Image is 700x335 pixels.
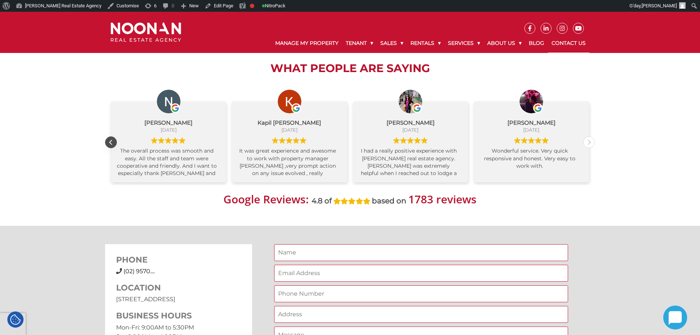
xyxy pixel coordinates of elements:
[116,311,241,321] h3: BUSINESS HOURS
[105,137,116,148] div: Previous review
[170,103,180,113] img: Google
[407,34,444,53] a: Rentals
[116,255,241,265] h3: PHONE
[542,137,549,144] img: Google
[528,137,535,144] img: Google
[359,126,463,133] div: [DATE]
[116,147,220,177] div: The overall process was smooth and easy. All the staff and team were cooperative and friendly. An...
[520,90,543,113] img: Rupesh SHRESTHA profile picture
[359,119,463,126] div: [PERSON_NAME]
[116,283,241,293] h3: LOCATION
[116,295,241,304] p: [STREET_ADDRESS]
[548,34,589,53] a: Contact Us
[116,323,241,332] p: Mon-Fri: 9:00AM to 5:30PM
[421,137,428,144] img: Google
[272,137,279,144] img: Google
[535,137,542,144] img: Google
[444,34,484,53] a: Services
[274,285,568,302] input: Phone Number
[399,90,422,113] img: Zuby Ali profile picture
[412,103,422,113] img: Google
[111,22,181,42] img: Noonan Real Estate Agency
[480,147,584,177] div: Wonderful service. Very quick responsive and honest. Very easy to work with.
[223,192,309,207] strong: Google Reviews:
[179,137,186,144] img: Google
[393,137,400,144] img: Google
[7,311,24,328] div: Cookie Settings
[272,34,342,53] a: Manage My Property
[291,103,301,113] img: Google
[377,34,407,53] a: Sales
[342,34,377,53] a: Tenant
[293,137,299,144] img: Google
[533,103,543,113] img: Google
[165,137,172,144] img: Google
[480,119,584,126] div: [PERSON_NAME]
[274,244,568,261] input: Name
[151,137,158,144] img: Google
[123,268,155,275] span: (02) 9570....
[158,137,165,144] img: Google
[642,3,677,8] span: [PERSON_NAME]
[172,137,179,144] img: Google
[274,265,568,282] input: Email Address
[480,126,584,133] div: [DATE]
[116,126,220,133] div: [DATE]
[521,137,528,144] img: Google
[407,137,414,144] img: Google
[525,34,548,53] a: Blog
[116,119,220,126] div: [PERSON_NAME]
[237,119,341,126] div: Kapil [PERSON_NAME]
[414,137,421,144] img: Google
[312,196,332,205] strong: 4.8 of
[286,137,292,144] img: Google
[157,90,180,113] img: Nischal Kutu profile picture
[250,4,254,8] div: Focus keyphrase not set
[237,126,341,133] div: [DATE]
[237,147,341,177] div: It was great experience and awesome to work with property manager [PERSON_NAME] ,very prompt acti...
[359,147,463,177] div: I had a really positive experience with [PERSON_NAME] real estate agency. [PERSON_NAME] was extre...
[278,90,301,113] img: Kapil Raj Shrestha profile picture
[484,34,525,53] a: About Us
[300,137,306,144] img: Google
[408,192,477,207] strong: 1783 reviews
[400,137,407,144] img: Google
[584,137,595,148] div: Next review
[123,268,155,275] a: Click to reveal phone number
[279,137,286,144] img: Google
[274,306,568,323] input: Address
[372,196,406,205] strong: based on
[514,137,521,144] img: Google
[105,62,595,75] h2: What People are Saying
